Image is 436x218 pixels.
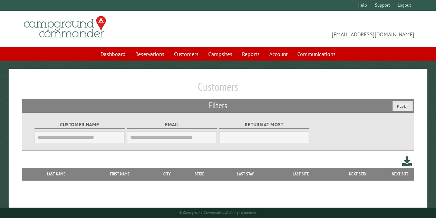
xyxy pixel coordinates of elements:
a: Download this customer list (.csv) [402,155,412,168]
button: Reset [393,101,413,111]
a: Communications [293,47,340,61]
img: Campground Commander [22,13,108,40]
span: [EMAIL_ADDRESS][DOMAIN_NAME] [218,19,414,38]
th: Last Stay [217,168,273,180]
th: Next Stay [329,168,387,180]
th: First Name [87,168,153,180]
th: City [153,168,182,180]
th: State [181,168,217,180]
a: Customers [170,47,203,61]
th: Next Site [387,168,414,180]
a: Dashboard [96,47,130,61]
label: Email [127,121,217,129]
a: Account [265,47,292,61]
h1: Customers [22,80,414,99]
small: © Campground Commander LLC. All rights reserved. [179,210,257,215]
h2: Filters [22,99,414,112]
label: Return at most [219,121,309,129]
label: Customer Name [35,121,125,129]
a: Reservations [131,47,168,61]
th: Last Name [25,168,87,180]
a: Reports [238,47,264,61]
th: Last Site [273,168,329,180]
a: Campsites [204,47,236,61]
